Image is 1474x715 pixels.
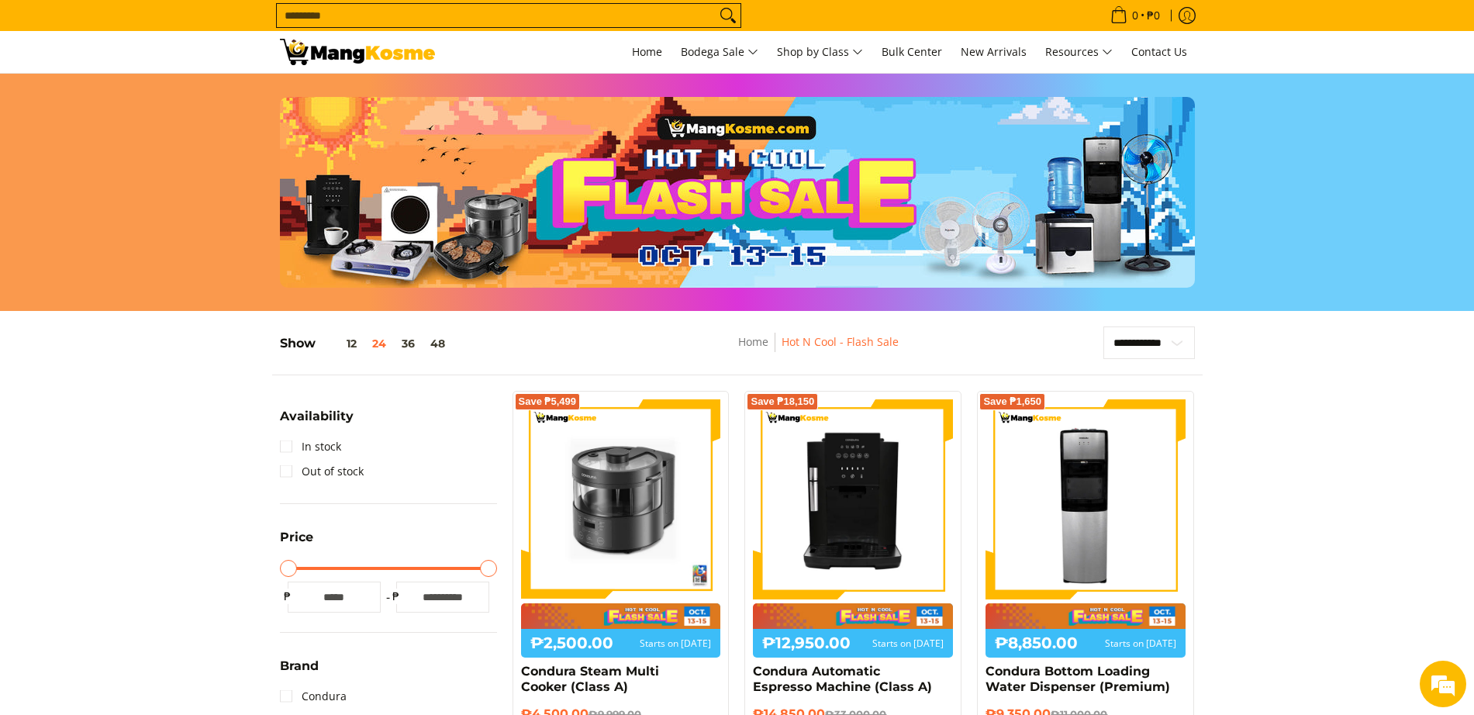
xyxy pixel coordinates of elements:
a: Shop by Class [769,31,871,73]
span: ₱ [388,589,404,604]
a: Condura Automatic Espresso Machine (Class A) [753,664,932,694]
span: Save ₱1,650 [983,397,1041,406]
button: 24 [364,337,394,350]
span: Save ₱5,499 [519,397,577,406]
span: New Arrivals [961,44,1027,59]
img: Condura Bottom Loading Water Dispenser (Premium) [986,399,1186,599]
summary: Open [280,531,313,555]
button: 48 [423,337,453,350]
span: ₱ [280,589,295,604]
a: Condura [280,684,347,709]
a: Resources [1037,31,1120,73]
span: 0 [1130,10,1141,21]
a: Bodega Sale [673,31,766,73]
a: Home [624,31,670,73]
span: Bodega Sale [681,43,758,62]
nav: Main Menu [450,31,1195,73]
button: Search [716,4,740,27]
a: Out of stock [280,459,364,484]
span: • [1106,7,1165,24]
summary: Open [280,410,354,434]
span: Price [280,531,313,544]
span: Brand [280,660,319,672]
span: Save ₱18,150 [751,397,814,406]
img: Hot N Cool: Mang Kosme MID-PAYDAY APPLIANCES SALE! l Mang Kosme [280,39,435,65]
button: 12 [316,337,364,350]
span: Shop by Class [777,43,863,62]
span: Bulk Center [882,44,942,59]
h5: Show [280,336,453,351]
span: Availability [280,410,354,423]
span: Contact Us [1131,44,1187,59]
a: In stock [280,434,341,459]
a: Hot N Cool - Flash Sale [782,334,899,349]
a: New Arrivals [953,31,1034,73]
img: Condura Steam Multi Cooker (Class A) [521,399,721,599]
button: 36 [394,337,423,350]
a: Bulk Center [874,31,950,73]
a: Condura Bottom Loading Water Dispenser (Premium) [986,664,1170,694]
nav: Breadcrumbs [627,333,1011,368]
span: Home [632,44,662,59]
a: Condura Steam Multi Cooker (Class A) [521,664,659,694]
a: Contact Us [1124,31,1195,73]
a: Home [738,334,768,349]
span: Resources [1045,43,1113,62]
summary: Open [280,660,319,684]
span: ₱0 [1144,10,1162,21]
img: Condura Automatic Espresso Machine (Class A) [753,399,953,599]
